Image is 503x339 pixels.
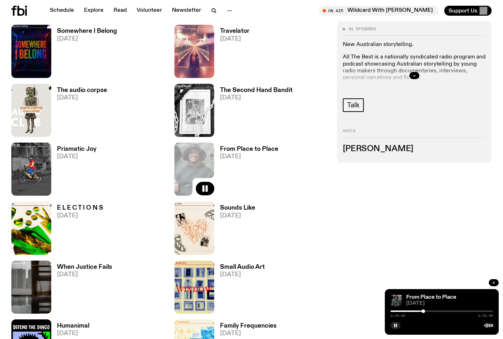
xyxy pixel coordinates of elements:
img: Broken glass from a picture frame which has a clamp attached to it and a chain going around it. [174,84,214,137]
span: [DATE] [220,272,265,278]
span: 0:09:50 [391,314,405,318]
a: Volunteer [132,6,166,16]
img: An underground escalator with colourful artwork of people and gardens (left of screen) [174,25,214,78]
span: Support Us [449,7,477,14]
span: [DATE] [57,272,112,278]
img: A young boy rides his bike in colour on a black and white background of a run down multi-story bu... [11,143,51,196]
span: [DATE] [220,154,278,160]
h3: The audio corpse [57,87,107,93]
a: Explore [80,6,108,16]
a: Travelator[DATE] [214,28,250,78]
span: [DATE] [220,36,250,42]
h3: [PERSON_NAME] [343,145,486,153]
h2: Hosts [343,129,486,138]
h3: Humanimal [57,323,89,329]
h3: E L E C T I O N S [57,205,103,211]
a: When Justice Fails[DATE] [51,264,112,314]
p: All The Best is a nationally syndicated radio program and podcast showcasing Australian storytell... [343,54,486,82]
a: Prismatic Joy[DATE] [51,146,96,196]
a: Read [109,6,131,16]
p: New Australian storytelling. [343,41,486,48]
a: The Second Hand Bandit[DATE] [214,87,293,137]
span: [DATE] [220,213,255,219]
span: [DATE] [57,154,96,160]
h3: Somewhere I Belong [57,28,117,34]
h3: Sounds Like [220,205,255,211]
span: [DATE] [220,95,293,101]
span: [DATE] [57,213,103,219]
img: Contrasting view of high rise buildings with a reflection on the and half a blind on the other. [11,261,51,314]
a: Newsletter [168,6,205,16]
h3: From Place to Place [220,146,278,152]
a: E L E C T I O N S[DATE] [51,205,103,255]
a: The audio corpse[DATE] [51,87,107,137]
button: On AirWildcard With [PERSON_NAME] [319,6,439,16]
h3: Family Frequencies [220,323,277,329]
span: [DATE] [220,330,277,337]
a: Small Audio Art[DATE] [214,264,265,314]
h3: Prismatic Joy [57,146,96,152]
img: Michael in a green hoody and a wide brim hat [391,295,402,306]
span: Talk [347,101,359,109]
img: Rainbow colourful text onto of a reflective pillow [11,25,51,78]
h3: Travelator [220,28,250,34]
img: The theme of freedom of speech when it comes to voting with images of the democracy sausage, peop... [11,201,51,255]
a: From Place to Place [406,294,456,300]
h3: The Second Hand Bandit [220,87,293,93]
a: Talk [343,98,363,112]
a: Sounds Like[DATE] [214,205,255,255]
img: Collage of photos of the two story contributors including a red love heart, heart beats at the bo... [174,201,214,255]
button: Support Us [444,6,492,16]
span: 91 episodes [349,27,376,31]
span: [DATE] [406,301,493,306]
span: 0:30:46 [478,314,493,318]
img: A collage of different shaped windows on numerous buildings [174,261,214,314]
img: A look-a-like robot lady with speakers, a tape and record player [11,84,51,137]
h3: Small Audio Art [220,264,265,270]
a: Schedule [46,6,78,16]
a: From Place to Place[DATE] [214,146,278,196]
h3: When Justice Fails [57,264,112,270]
a: Somewhere I Belong[DATE] [51,28,117,78]
span: [DATE] [57,95,107,101]
span: [DATE] [57,36,117,42]
span: [DATE] [57,330,89,337]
